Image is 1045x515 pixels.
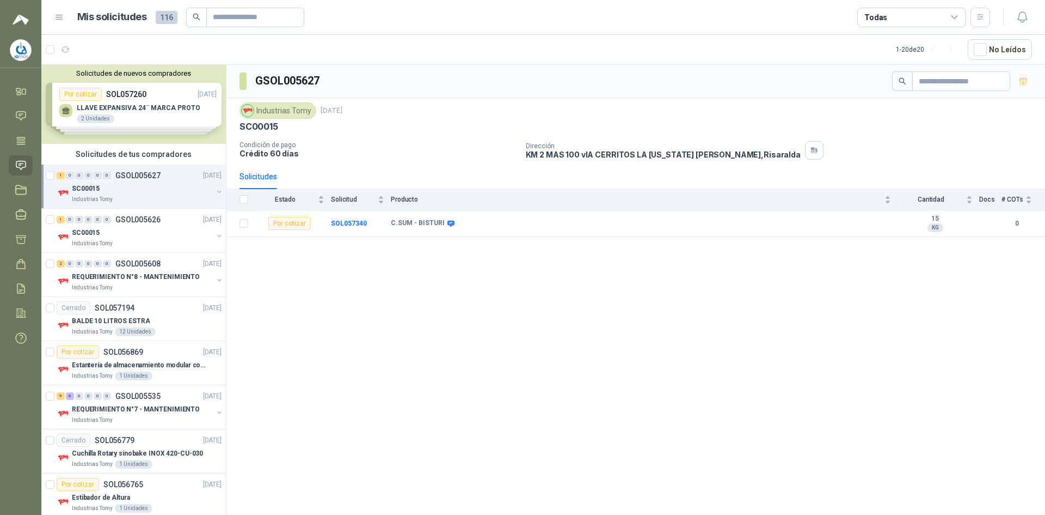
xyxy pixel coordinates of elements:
th: Cantidad [898,189,979,210]
div: 0 [103,172,111,179]
a: CerradoSOL056779[DATE] Company LogoCuchilla Rotary sinobake INOX 420-CU-030Industrias Tomy1 Unidades [41,429,226,474]
div: 0 [94,172,102,179]
img: Company Logo [10,40,31,60]
b: SOL057340 [331,220,367,227]
div: Por cotizar [57,478,99,491]
p: GSOL005535 [115,392,161,400]
span: # COTs [1001,196,1023,203]
img: Company Logo [57,451,70,464]
span: search [193,13,200,21]
div: Solicitudes de nuevos compradoresPor cotizarSOL057260[DATE] LLAVE EXPANSIVA 24¨ MARCA PROTO2 Unid... [41,65,226,144]
b: 15 [898,215,973,223]
p: GSOL005608 [115,260,161,268]
p: BALDE 10 LITROS ESTRA [72,316,150,326]
p: Industrias Tomy [72,239,113,248]
p: Industrias Tomy [72,328,113,336]
a: Por cotizarSOL056869[DATE] Company LogoEstantería de almacenamiento modular con organizadores abi... [41,341,226,385]
p: Estantería de almacenamiento modular con organizadores abiertos [72,360,207,371]
p: SOL056779 [95,437,134,444]
p: Industrias Tomy [72,416,113,425]
span: Cantidad [898,196,964,203]
a: 1 0 0 0 0 0 GSOL005627[DATE] Company LogoSC00015Industrias Tomy [57,169,224,204]
p: REQUERIMIENTO N°7 - MANTENIMIENTO [72,404,200,415]
div: 1 - 20 de 20 [896,41,959,58]
b: 0 [1001,219,1032,229]
div: 0 [84,172,93,179]
div: 1 [57,216,65,223]
h3: GSOL005627 [255,72,321,89]
div: 1 Unidades [115,460,152,469]
div: Solicitudes [239,171,277,183]
div: Solicitudes de tus compradores [41,144,226,165]
p: [DATE] [203,480,222,490]
div: 0 [66,172,74,179]
img: Company Logo [57,319,70,332]
div: 0 [66,216,74,223]
div: KG [927,223,943,232]
div: 0 [84,216,93,223]
div: Por cotizar [57,346,99,359]
div: Cerrado [57,301,90,314]
p: REQUERIMIENTO N°8 - MANTENIMIENTO [72,272,200,282]
img: Company Logo [57,363,70,376]
div: 0 [66,260,74,268]
div: 9 [57,392,65,400]
div: 0 [103,260,111,268]
div: 0 [94,392,102,400]
th: Solicitud [331,189,391,210]
div: 0 [94,216,102,223]
p: [DATE] [203,259,222,269]
img: Logo peakr [13,13,29,26]
p: KM 2 MAS 100 vIA CERRITOS LA [US_STATE] [PERSON_NAME] , Risaralda [526,150,801,159]
th: # COTs [1001,189,1045,210]
a: 2 0 0 0 0 0 GSOL005608[DATE] Company LogoREQUERIMIENTO N°8 - MANTENIMIENTOIndustrias Tomy [57,257,224,292]
a: 9 6 0 0 0 0 GSOL005535[DATE] Company LogoREQUERIMIENTO N°7 - MANTENIMIENTOIndustrias Tomy [57,390,224,425]
div: 0 [75,172,83,179]
div: 0 [103,392,111,400]
span: search [899,77,906,85]
span: Producto [391,196,882,203]
th: Producto [391,189,898,210]
div: 2 [57,260,65,268]
div: 1 [57,172,65,179]
div: 1 Unidades [115,372,152,380]
span: 116 [156,11,177,24]
img: Company Logo [57,186,70,199]
div: 0 [84,392,93,400]
div: 0 [94,260,102,268]
button: No Leídos [968,39,1032,60]
p: Industrias Tomy [72,460,113,469]
div: 0 [103,216,111,223]
img: Company Logo [242,105,254,117]
th: Docs [979,189,1001,210]
div: 12 Unidades [115,328,156,336]
button: Solicitudes de nuevos compradores [46,69,222,77]
a: CerradoSOL057194[DATE] Company LogoBALDE 10 LITROS ESTRAIndustrias Tomy12 Unidades [41,297,226,341]
p: SOL056869 [103,348,143,356]
p: SOL056765 [103,481,143,488]
img: Company Logo [57,495,70,508]
p: SC00015 [72,228,100,238]
p: Dirección [526,142,801,150]
div: 0 [75,216,83,223]
img: Company Logo [57,275,70,288]
th: Estado [255,189,331,210]
img: Company Logo [57,407,70,420]
p: [DATE] [203,435,222,446]
p: GSOL005627 [115,172,161,179]
div: 6 [66,392,74,400]
p: Industrias Tomy [72,195,113,204]
a: 1 0 0 0 0 0 GSOL005626[DATE] Company LogoSC00015Industrias Tomy [57,213,224,248]
div: Por cotizar [268,217,311,230]
p: Industrias Tomy [72,372,113,380]
div: Industrias Tomy [239,102,316,119]
p: GSOL005626 [115,216,161,223]
p: SC00015 [239,121,278,132]
div: 0 [75,260,83,268]
p: Cuchilla Rotary sinobake INOX 420-CU-030 [72,449,203,459]
div: 1 Unidades [115,504,152,513]
p: Crédito 60 días [239,149,517,158]
p: Industrias Tomy [72,504,113,513]
p: SOL057194 [95,304,134,312]
p: [DATE] [203,391,222,402]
